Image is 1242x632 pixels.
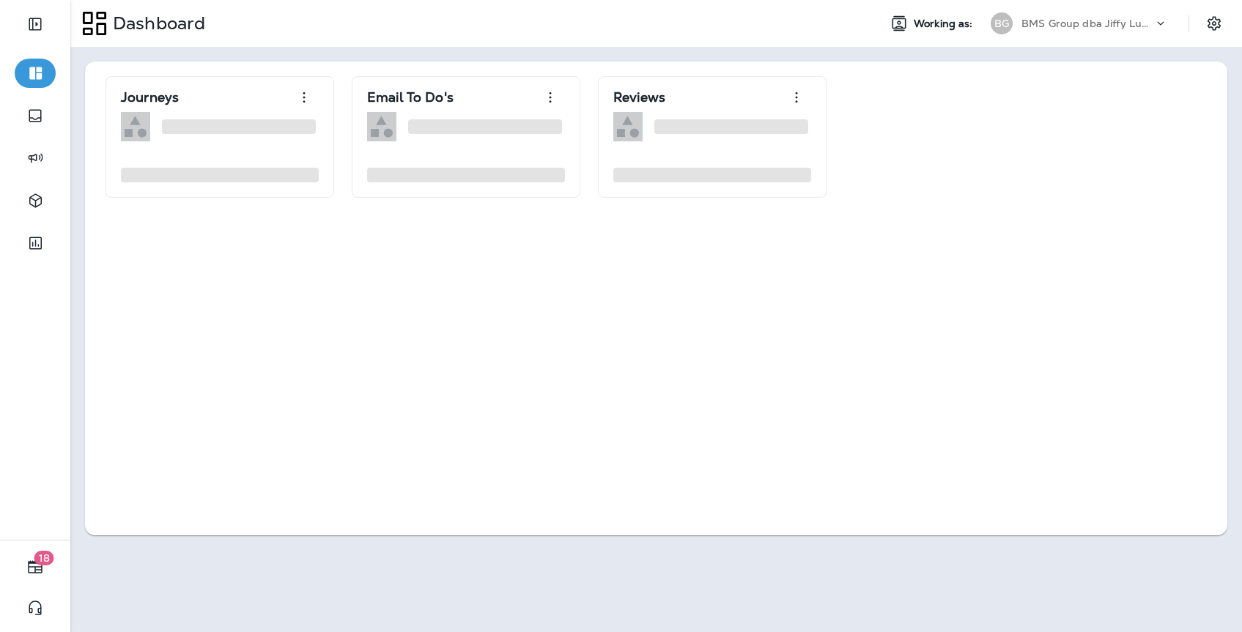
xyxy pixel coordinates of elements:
button: Expand Sidebar [15,10,56,39]
p: Journeys [121,90,179,105]
div: BG [991,12,1013,34]
p: Reviews [613,90,665,105]
span: 18 [34,551,54,565]
p: Dashboard [107,12,205,34]
p: Email To Do's [367,90,454,105]
button: Settings [1201,10,1227,37]
button: 18 [15,552,56,581]
span: Working as: [914,18,976,30]
p: BMS Group dba Jiffy Lube [1021,18,1153,29]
